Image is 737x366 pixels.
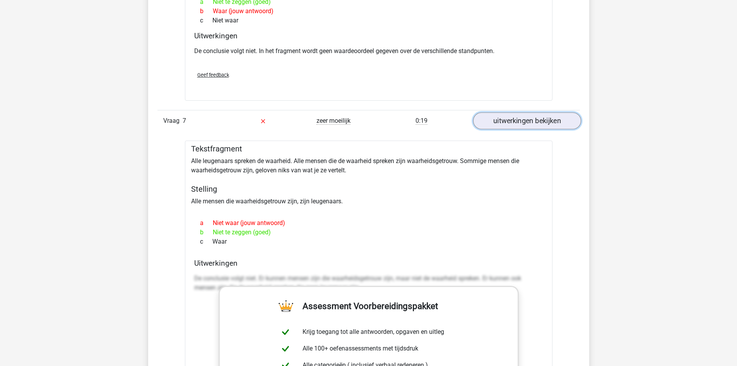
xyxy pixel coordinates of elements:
h4: Uitwerkingen [194,31,543,40]
a: uitwerkingen bekijken [473,112,581,129]
span: b [200,228,213,237]
h5: Stelling [191,184,546,194]
span: Vraag [163,116,183,125]
div: Niet te zeggen (goed) [194,228,543,237]
span: zeer moeilijk [316,117,351,125]
span: 7 [183,117,186,124]
span: Geef feedback [197,72,229,78]
h5: Tekstfragment [191,144,546,153]
span: c [200,16,212,25]
span: 0:19 [416,117,427,125]
div: Niet waar (jouw antwoord) [194,218,543,228]
div: Waar (jouw antwoord) [194,7,543,16]
span: c [200,237,212,246]
span: b [200,7,213,16]
span: a [200,218,213,228]
p: De conclusie volgt niet. Er kunnen mensen zijn die waarheidsgetrouw zijn, maar niet de waarheid s... [194,274,543,292]
div: Niet waar [194,16,543,25]
p: De conclusie volgt niet. In het fragment wordt geen waardeoordeel gegeven over de verschillende s... [194,46,543,56]
div: Waar [194,237,543,246]
h4: Uitwerkingen [194,259,543,268]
